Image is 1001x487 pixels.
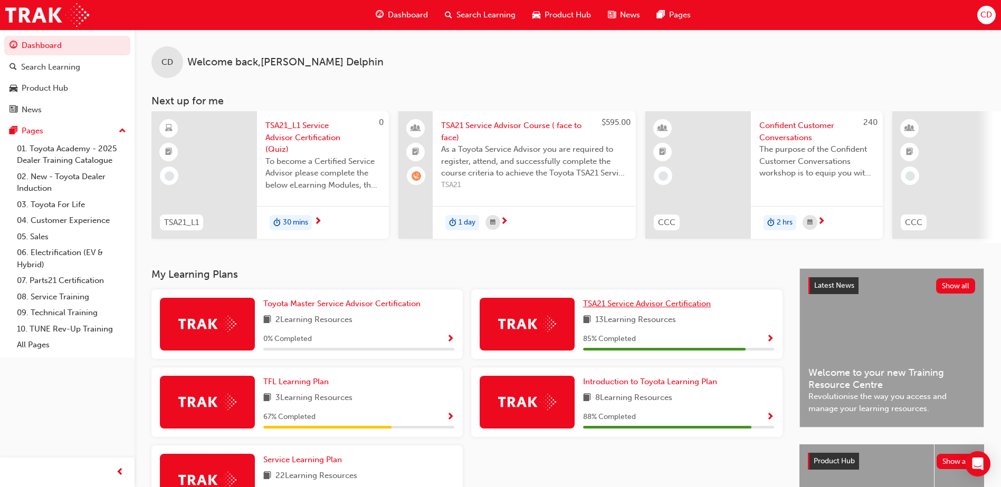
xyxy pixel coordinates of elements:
[4,121,130,141] button: Pages
[500,217,508,227] span: next-icon
[645,111,883,239] a: 240CCCConfident Customer ConversationsThe purpose of the Confident Customer Conversations worksho...
[759,143,874,179] span: The purpose of the Confident Customer Conversations workshop is to equip you with tools to commun...
[808,453,976,470] a: Product HubShow all
[9,126,17,136] span: pages-icon
[265,155,380,191] span: To become a Certified Service Advisor please complete the below eLearning Modules, the Service Ad...
[265,120,380,155] span: TSA21_L1 Service Advisor Certification (Quiz)
[446,333,454,346] button: Show Progress
[13,289,130,305] a: 08. Service Training
[119,124,126,138] span: up-icon
[583,314,591,327] span: book-icon
[905,217,922,229] span: CCC
[273,216,281,230] span: duration-icon
[583,376,721,388] a: Introduction to Toyota Learning Plan
[4,34,130,121] button: DashboardSearch LearningProduct HubNews
[13,229,130,245] a: 05. Sales
[13,212,130,229] a: 04. Customer Experience
[13,141,130,169] a: 01. Toyota Academy - 2025 Dealer Training Catalogue
[263,470,271,483] span: book-icon
[263,333,312,345] span: 0 % Completed
[367,4,436,26] a: guage-iconDashboard
[441,120,627,143] span: TSA21 Service Advisor Course ( face to face)
[659,171,668,181] span: learningRecordVerb_NONE-icon
[583,299,711,308] span: TSA21 Service Advisor Certification
[583,333,636,345] span: 85 % Completed
[4,57,130,77] a: Search Learning
[545,9,591,21] span: Product Hub
[980,9,992,21] span: CD
[13,245,130,272] a: 06. Electrification (EV & Hybrid)
[9,84,17,93] span: car-icon
[9,105,17,115] span: news-icon
[583,392,591,405] span: book-icon
[799,268,984,427] a: Latest NewsShow allWelcome to your new Training Resource CentreRevolutionise the way you access a...
[595,392,672,405] span: 8 Learning Resources
[178,316,236,332] img: Trak
[936,278,976,294] button: Show all
[5,3,89,27] img: Trak
[165,122,173,135] span: learningResourceType_ELEARNING-icon
[807,216,813,229] span: calendar-icon
[977,6,996,24] button: CD
[767,216,775,230] span: duration-icon
[814,456,855,465] span: Product Hub
[602,118,631,127] span: $595.00
[9,63,17,72] span: search-icon
[441,179,627,191] span: TSA21
[4,36,130,55] a: Dashboard
[649,4,699,26] a: pages-iconPages
[436,4,524,26] a: search-iconSearch Learning
[4,100,130,120] a: News
[161,56,173,69] span: CD
[263,377,329,386] span: TFL Learning Plan
[658,217,675,229] span: CCC
[498,316,556,332] img: Trak
[164,217,199,229] span: TSA21_L1
[21,61,80,73] div: Search Learning
[388,9,428,21] span: Dashboard
[446,413,454,422] span: Show Progress
[22,104,42,116] div: News
[905,171,915,181] span: learningRecordVerb_NONE-icon
[777,217,793,229] span: 2 hrs
[412,171,421,181] span: learningRecordVerb_WAITLIST-icon
[22,82,68,94] div: Product Hub
[398,111,636,239] a: $595.00TSA21 Service Advisor Course ( face to face)As a Toyota Service Advisor you are required t...
[116,466,124,479] span: prev-icon
[9,41,17,51] span: guage-icon
[275,314,352,327] span: 2 Learning Resources
[263,454,346,466] a: Service Learning Plan
[263,298,425,310] a: Toyota Master Service Advisor Certification
[583,298,715,310] a: TSA21 Service Advisor Certification
[22,125,43,137] div: Pages
[659,145,666,159] span: booktick-icon
[151,111,389,239] a: 0TSA21_L1TSA21_L1 Service Advisor Certification (Quiz)To become a Certified Service Advisor pleas...
[13,305,130,321] a: 09. Technical Training
[275,392,352,405] span: 3 Learning Resources
[532,8,540,22] span: car-icon
[863,118,878,127] span: 240
[441,143,627,179] span: As a Toyota Service Advisor you are required to register, attend, and successfully complete the c...
[446,411,454,424] button: Show Progress
[263,392,271,405] span: book-icon
[379,118,384,127] span: 0
[13,272,130,289] a: 07. Parts21 Certification
[766,413,774,422] span: Show Progress
[4,79,130,98] a: Product Hub
[808,391,975,414] span: Revolutionise the way you access and manage your learning resources.
[766,411,774,424] button: Show Progress
[445,8,452,22] span: search-icon
[524,4,599,26] a: car-iconProduct Hub
[937,454,976,469] button: Show all
[13,321,130,337] a: 10. TUNE Rev-Up Training
[13,169,130,197] a: 02. New - Toyota Dealer Induction
[459,217,475,229] span: 1 day
[13,197,130,213] a: 03. Toyota For Life
[376,8,384,22] span: guage-icon
[135,95,1001,107] h3: Next up for me
[187,56,384,69] span: Welcome back , [PERSON_NAME] Delphin
[151,268,783,280] h3: My Learning Plans
[412,145,420,159] span: booktick-icon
